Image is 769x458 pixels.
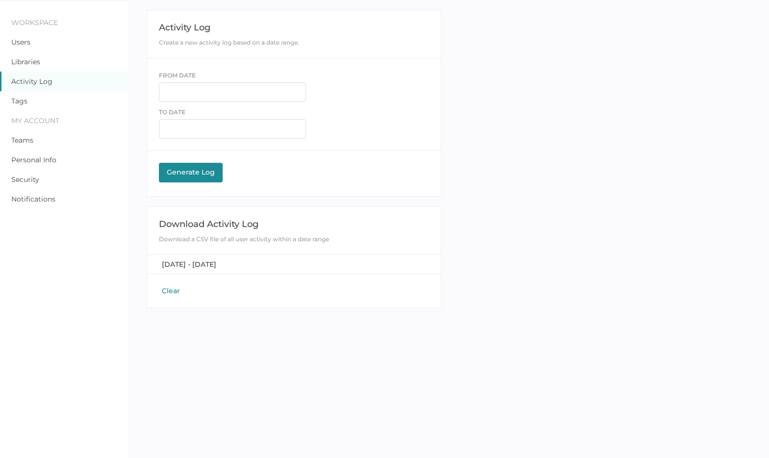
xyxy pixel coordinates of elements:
[159,235,387,243] div: Download a CSV file of all user activity within a date range
[162,260,216,269] span: [DATE] - [DATE]
[11,136,33,145] a: Teams
[11,57,40,66] a: Libraries
[159,22,387,33] div: Activity Log
[11,175,39,184] a: Security
[11,38,30,47] a: Users
[11,195,55,204] a: Notifications
[159,39,387,46] div: Create a new activity log based on a date range.
[164,168,218,177] div: Generate Log
[11,97,27,105] a: Tags
[159,219,387,229] div: Download Activity Log
[159,163,223,182] button: Generate Log
[159,108,185,116] span: TO DATE
[11,155,56,164] a: Personal Info
[159,72,196,79] span: FROM DATE
[159,286,183,296] button: Clear
[11,77,52,86] a: Activity Log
